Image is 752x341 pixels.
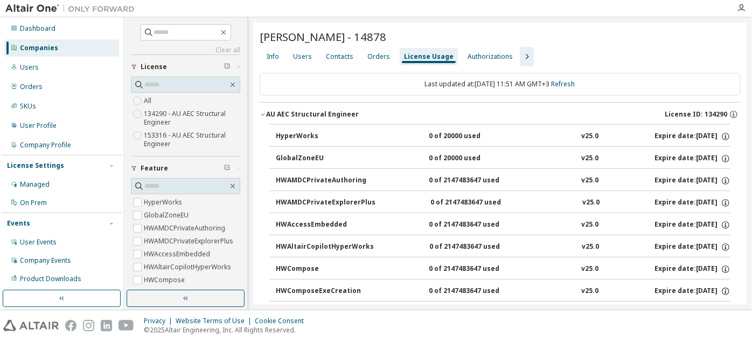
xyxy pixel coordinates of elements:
button: Feature [131,156,240,180]
img: facebook.svg [65,320,76,331]
div: Orders [367,52,390,61]
span: License [141,63,167,71]
div: License Settings [7,161,64,170]
div: 0 of 2147483647 used [429,220,526,230]
button: HWCompose0 of 2147483647 usedv25.0Expire date:[DATE] [276,257,730,281]
span: Clear filter [224,63,231,71]
div: 0 of 2147483647 used [429,176,526,186]
div: 0 of 2147483647 used [429,264,526,274]
button: License [131,55,240,79]
button: AU AEC Structural EngineerLicense ID: 134290 [260,103,740,126]
button: HWAltairCopilotHyperWorks0 of 2147483647 usedv25.0Expire date:[DATE] [276,235,730,259]
div: Expire date: [DATE] [654,132,730,141]
span: License ID: 134290 [665,110,727,119]
label: HWCompose [144,274,187,287]
div: 0 of 2147483647 used [430,198,527,208]
label: 134290 - AU AEC Structural Engineer [144,107,240,129]
div: v25.0 [581,176,598,186]
div: Website Terms of Use [176,317,255,325]
div: Last updated at: [DATE] 11:51 AM GMT+3 [260,73,740,96]
div: v25.0 [581,287,598,296]
div: AU AEC Structural Engineer [266,110,359,119]
label: GlobalZoneEU [144,209,191,222]
button: GlobalZoneEU0 of 20000 usedv25.0Expire date:[DATE] [276,147,730,170]
div: Expire date: [DATE] [654,264,730,274]
label: HWComposeExeCreation [144,287,224,299]
img: Altair One [5,3,140,14]
a: Refresh [552,79,575,88]
span: Feature [141,164,168,173]
div: Expire date: [DATE] [654,220,730,230]
div: Contacts [326,52,353,61]
div: 0 of 2147483647 used [429,242,526,252]
div: Expire date: [DATE] [654,287,730,296]
div: Company Profile [20,141,71,149]
div: 0 of 20000 used [429,132,526,141]
div: Expire date: [DATE] [654,154,730,163]
img: altair_logo.svg [3,320,59,331]
div: Orders [20,83,43,91]
div: Expire date: [DATE] [654,176,730,186]
label: HWAMDCPrivateExplorerPlus [144,235,235,248]
button: HWAMDCPrivateAuthoring0 of 2147483647 usedv25.0Expire date:[DATE] [276,169,730,193]
label: HWAMDCPrivateAuthoring [144,222,227,235]
div: HWCompose [276,264,373,274]
div: Users [20,63,39,72]
div: HyperWorks [276,132,373,141]
img: linkedin.svg [101,320,112,331]
div: HWAMDCPrivateAuthoring [276,176,373,186]
div: On Prem [20,199,47,207]
div: Cookie Consent [255,317,310,325]
div: Events [7,219,30,228]
div: Users [293,52,312,61]
div: Authorizations [468,52,513,61]
button: HWConnectMe0 of 2147483647 usedv25.0Expire date:[DATE] [276,302,730,325]
span: [PERSON_NAME] - 14878 [260,29,386,44]
label: HyperWorks [144,196,184,209]
div: License Usage [404,52,454,61]
div: User Events [20,238,57,247]
div: Expire date: [DATE] [654,198,730,208]
label: HWAltairCopilotHyperWorks [144,261,233,274]
span: Clear filter [224,164,231,173]
label: 153316 - AU AEC Structural Engineer [144,129,240,151]
div: v25.0 [581,220,598,230]
a: Clear all [131,46,240,54]
div: Info [267,52,279,61]
div: v25.0 [581,154,598,163]
div: 0 of 20000 used [429,154,526,163]
img: youtube.svg [119,320,134,331]
button: HyperWorks0 of 20000 usedv25.0Expire date:[DATE] [276,125,730,148]
div: Expire date: [DATE] [654,242,730,252]
div: v25.0 [581,132,598,141]
label: HWAccessEmbedded [144,248,212,261]
div: Privacy [144,317,176,325]
p: © 2025 Altair Engineering, Inc. All Rights Reserved. [144,325,310,335]
div: HWComposeExeCreation [276,287,373,296]
button: HWComposeExeCreation0 of 2147483647 usedv25.0Expire date:[DATE] [276,279,730,303]
div: v25.0 [582,198,600,208]
div: Dashboard [20,24,55,33]
div: v25.0 [582,242,599,252]
button: HWAMDCPrivateExplorerPlus0 of 2147483647 usedv25.0Expire date:[DATE] [276,191,730,215]
div: HWAMDCPrivateExplorerPlus [276,198,375,208]
div: HWAccessEmbedded [276,220,373,230]
label: All [144,94,154,107]
img: instagram.svg [83,320,94,331]
div: Product Downloads [20,275,81,283]
div: HWAltairCopilotHyperWorks [276,242,374,252]
div: Companies [20,44,58,52]
div: SKUs [20,102,36,111]
div: 0 of 2147483647 used [429,287,526,296]
div: User Profile [20,121,57,130]
div: Managed [20,180,50,189]
button: HWAccessEmbedded0 of 2147483647 usedv25.0Expire date:[DATE] [276,213,730,237]
div: GlobalZoneEU [276,154,373,163]
div: Company Events [20,256,71,265]
div: v25.0 [581,264,598,274]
